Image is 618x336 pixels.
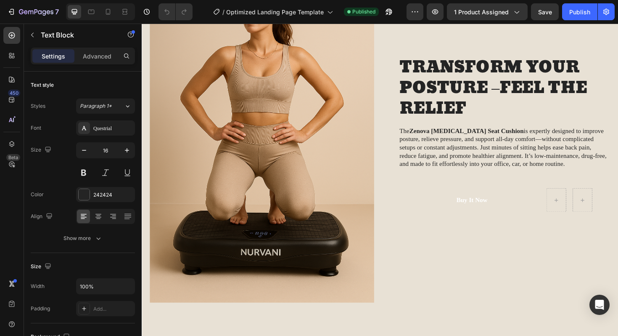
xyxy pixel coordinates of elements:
[31,283,45,290] div: Width
[291,177,408,197] button: Buy It Now
[41,30,112,40] p: Text Block
[226,8,324,16] span: Optimized Landing Page Template
[31,124,41,132] div: Font
[142,24,618,336] iframe: Design area
[31,191,44,198] div: Color
[55,7,59,17] p: 7
[31,231,135,246] button: Show more
[8,90,20,96] div: 450
[31,305,50,312] div: Padding
[3,3,63,20] button: 7
[531,3,559,20] button: Save
[93,125,133,132] div: Questrial
[158,3,193,20] div: Undo/Redo
[31,211,54,222] div: Align
[272,35,496,102] h2: TRANSFORM YOUR POSTURE –FEEL THE RELIEF
[447,3,528,20] button: 1 product assigned
[454,8,509,16] span: 1 product assigned
[31,144,53,156] div: Size
[273,109,495,153] p: The is expertly designed to improve posture, relieve pressure, and support all-day comfort—withou...
[76,99,135,114] button: Paragraph 1*
[31,261,53,272] div: Size
[31,81,54,89] div: Text style
[283,110,404,117] strong: Zenova [MEDICAL_DATA] Seat Cushion
[42,52,65,61] p: Settings
[63,234,103,243] div: Show more
[77,279,135,294] input: Auto
[352,8,375,16] span: Published
[6,154,20,161] div: Beta
[562,3,597,20] button: Publish
[589,295,610,315] div: Open Intercom Messenger
[93,305,133,313] div: Add...
[80,102,112,110] span: Paragraph 1*
[31,102,45,110] div: Styles
[83,52,111,61] p: Advanced
[538,8,552,16] span: Save
[93,191,133,199] div: 242424
[222,8,224,16] span: /
[333,183,366,192] div: Buy It Now
[569,8,590,16] div: Publish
